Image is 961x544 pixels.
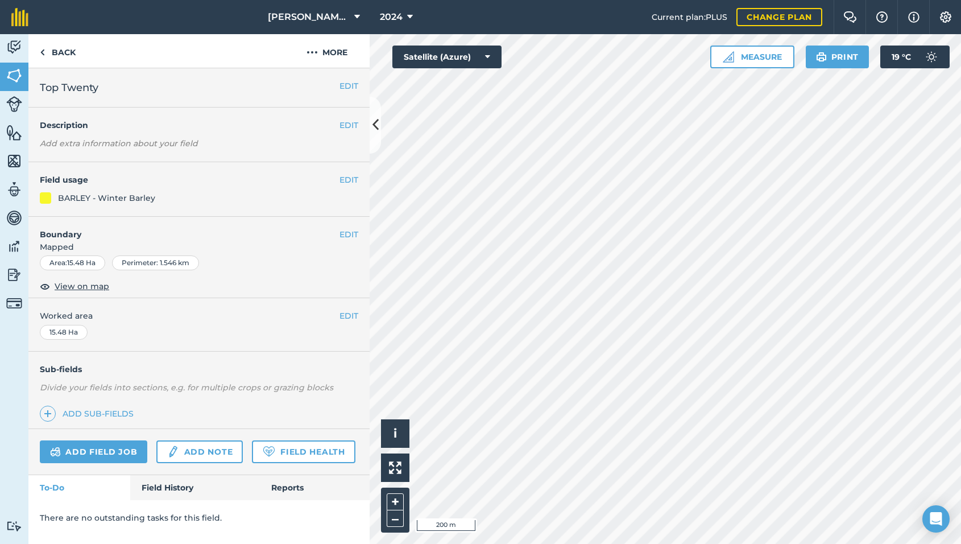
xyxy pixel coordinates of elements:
img: svg+xml;base64,PD94bWwgdmVyc2lvbj0iMS4wIiBlbmNvZGluZz0idXRmLTgiPz4KPCEtLSBHZW5lcmF0b3I6IEFkb2JlIE... [6,295,22,311]
img: fieldmargin Logo [11,8,28,26]
img: svg+xml;base64,PD94bWwgdmVyc2lvbj0iMS4wIiBlbmNvZGluZz0idXRmLTgiPz4KPCEtLSBHZW5lcmF0b3I6IEFkb2JlIE... [167,445,179,459]
a: Back [28,34,87,68]
button: Measure [710,46,794,68]
button: More [284,34,370,68]
button: EDIT [339,228,358,241]
span: 19 ° C [892,46,911,68]
a: Field Health [252,440,355,463]
img: A question mark icon [875,11,889,23]
img: svg+xml;base64,PHN2ZyB4bWxucz0iaHR0cDovL3d3dy53My5vcmcvMjAwMC9zdmciIHdpZHRoPSIxOCIgaGVpZ2h0PSIyNC... [40,279,50,293]
span: Mapped [28,241,370,253]
img: svg+xml;base64,PHN2ZyB4bWxucz0iaHR0cDovL3d3dy53My5vcmcvMjAwMC9zdmciIHdpZHRoPSIxOSIgaGVpZ2h0PSIyNC... [816,50,827,64]
img: Two speech bubbles overlapping with the left bubble in the forefront [843,11,857,23]
a: Add sub-fields [40,406,138,422]
button: Print [806,46,869,68]
button: + [387,493,404,510]
img: Ruler icon [723,51,734,63]
div: Perimeter : 1.546 km [112,255,199,270]
span: Current plan : PLUS [652,11,727,23]
a: Field History [130,475,259,500]
img: svg+xml;base64,PHN2ZyB4bWxucz0iaHR0cDovL3d3dy53My5vcmcvMjAwMC9zdmciIHdpZHRoPSIyMCIgaGVpZ2h0PSIyNC... [306,46,318,59]
em: Add extra information about your field [40,138,198,149]
a: Add field job [40,440,147,463]
span: 2024 [380,10,403,24]
span: Worked area [40,310,358,322]
img: svg+xml;base64,PD94bWwgdmVyc2lvbj0iMS4wIiBlbmNvZGluZz0idXRmLTgiPz4KPCEtLSBHZW5lcmF0b3I6IEFkb2JlIE... [6,96,22,112]
img: svg+xml;base64,PHN2ZyB4bWxucz0iaHR0cDovL3d3dy53My5vcmcvMjAwMC9zdmciIHdpZHRoPSI5IiBoZWlnaHQ9IjI0Ii... [40,46,45,59]
img: svg+xml;base64,PHN2ZyB4bWxucz0iaHR0cDovL3d3dy53My5vcmcvMjAwMC9zdmciIHdpZHRoPSIxNCIgaGVpZ2h0PSIyNC... [44,407,52,421]
button: View on map [40,279,109,293]
img: svg+xml;base64,PD94bWwgdmVyc2lvbj0iMS4wIiBlbmNvZGluZz0idXRmLTgiPz4KPCEtLSBHZW5lcmF0b3I6IEFkb2JlIE... [6,39,22,56]
img: svg+xml;base64,PHN2ZyB4bWxucz0iaHR0cDovL3d3dy53My5vcmcvMjAwMC9zdmciIHdpZHRoPSI1NiIgaGVpZ2h0PSI2MC... [6,67,22,84]
h4: Sub-fields [28,363,370,376]
span: Top Twenty [40,80,98,96]
img: svg+xml;base64,PD94bWwgdmVyc2lvbj0iMS4wIiBlbmNvZGluZz0idXRmLTgiPz4KPCEtLSBHZW5lcmF0b3I6IEFkb2JlIE... [50,445,61,459]
img: svg+xml;base64,PHN2ZyB4bWxucz0iaHR0cDovL3d3dy53My5vcmcvMjAwMC9zdmciIHdpZHRoPSI1NiIgaGVpZ2h0PSI2MC... [6,153,22,170]
div: 15.48 Ha [40,325,88,340]
button: i [381,419,409,448]
span: i [393,426,397,440]
img: svg+xml;base64,PD94bWwgdmVyc2lvbj0iMS4wIiBlbmNvZGluZz0idXRmLTgiPz4KPCEtLSBHZW5lcmF0b3I6IEFkb2JlIE... [920,46,943,68]
img: svg+xml;base64,PD94bWwgdmVyc2lvbj0iMS4wIiBlbmNvZGluZz0idXRmLTgiPz4KPCEtLSBHZW5lcmF0b3I6IEFkb2JlIE... [6,238,22,255]
h4: Description [40,119,358,131]
button: EDIT [339,80,358,92]
span: View on map [55,280,109,292]
div: Open Intercom Messenger [922,505,950,533]
h4: Boundary [28,217,339,241]
h4: Field usage [40,174,339,186]
a: Add note [156,440,243,463]
button: EDIT [339,174,358,186]
span: [PERSON_NAME] LTD [268,10,350,24]
em: Divide your fields into sections, e.g. for multiple crops or grazing blocks [40,382,333,393]
button: – [387,510,404,527]
img: svg+xml;base64,PD94bWwgdmVyc2lvbj0iMS4wIiBlbmNvZGluZz0idXRmLTgiPz4KPCEtLSBHZW5lcmF0b3I6IEFkb2JlIE... [6,266,22,283]
a: To-Do [28,475,130,500]
div: BARLEY - Winter Barley [58,192,155,204]
div: Area : 15.48 Ha [40,255,105,270]
img: svg+xml;base64,PHN2ZyB4bWxucz0iaHR0cDovL3d3dy53My5vcmcvMjAwMC9zdmciIHdpZHRoPSIxNyIgaGVpZ2h0PSIxNy... [908,10,919,24]
button: Satellite (Azure) [392,46,502,68]
button: EDIT [339,310,358,322]
img: svg+xml;base64,PD94bWwgdmVyc2lvbj0iMS4wIiBlbmNvZGluZz0idXRmLTgiPz4KPCEtLSBHZW5lcmF0b3I6IEFkb2JlIE... [6,209,22,226]
button: 19 °C [880,46,950,68]
img: svg+xml;base64,PD94bWwgdmVyc2lvbj0iMS4wIiBlbmNvZGluZz0idXRmLTgiPz4KPCEtLSBHZW5lcmF0b3I6IEFkb2JlIE... [6,521,22,531]
button: EDIT [339,119,358,131]
p: There are no outstanding tasks for this field. [40,512,358,524]
a: Reports [260,475,370,500]
img: A cog icon [939,11,952,23]
img: Four arrows, one pointing top left, one top right, one bottom right and the last bottom left [389,461,401,474]
a: Change plan [736,8,822,26]
img: svg+xml;base64,PD94bWwgdmVyc2lvbj0iMS4wIiBlbmNvZGluZz0idXRmLTgiPz4KPCEtLSBHZW5lcmF0b3I6IEFkb2JlIE... [6,181,22,198]
img: svg+xml;base64,PHN2ZyB4bWxucz0iaHR0cDovL3d3dy53My5vcmcvMjAwMC9zdmciIHdpZHRoPSI1NiIgaGVpZ2h0PSI2MC... [6,124,22,141]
